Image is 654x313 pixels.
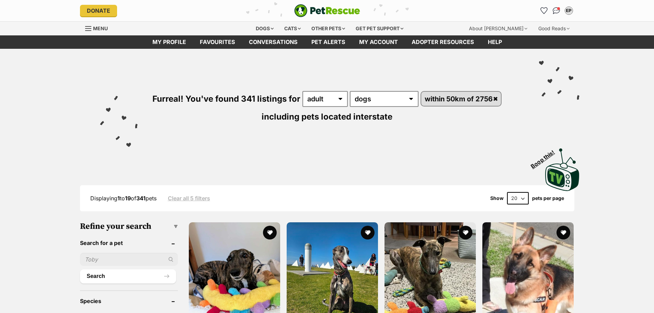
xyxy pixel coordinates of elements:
button: favourite [557,226,570,239]
a: within 50km of 2756 [421,92,501,106]
strong: 341 [136,195,146,202]
div: Dogs [251,22,278,35]
a: My profile [146,35,193,49]
img: PetRescue TV logo [545,148,580,191]
h3: Refine your search [80,222,178,231]
span: Show [490,195,504,201]
div: About [PERSON_NAME] [464,22,532,35]
span: including pets located interstate [262,112,392,122]
a: Favourites [193,35,242,49]
a: Menu [85,22,113,34]
div: Get pet support [351,22,408,35]
div: EP [565,7,572,14]
a: Help [481,35,509,49]
span: Menu [93,25,108,31]
button: favourite [459,226,472,239]
span: Boop this! [529,145,561,169]
a: My account [352,35,405,49]
button: My account [563,5,574,16]
button: Search [80,269,176,283]
input: Toby [80,253,178,266]
a: Donate [80,5,117,16]
img: logo-e224e6f780fb5917bec1dbf3a21bbac754714ae5b6737aabdf751b685950b380.svg [294,4,360,17]
a: Pet alerts [305,35,352,49]
a: PetRescue [294,4,360,17]
ul: Account quick links [539,5,574,16]
strong: 1 [117,195,120,202]
header: Species [80,298,178,304]
label: pets per page [532,195,564,201]
a: Favourites [539,5,550,16]
header: Search for a pet [80,240,178,246]
div: Other pets [307,22,350,35]
a: Adopter resources [405,35,481,49]
button: favourite [263,226,277,239]
a: conversations [242,35,305,49]
strong: 19 [125,195,131,202]
div: Good Reads [533,22,574,35]
span: Displaying to of pets [90,195,157,202]
span: Furreal! You've found 341 listings for [152,94,300,104]
a: Conversations [551,5,562,16]
div: Cats [279,22,306,35]
img: chat-41dd97257d64d25036548639549fe6c8038ab92f7586957e7f3b1b290dea8141.svg [553,7,560,14]
a: Boop this! [545,142,580,192]
button: favourite [361,226,375,239]
a: Clear all 5 filters [168,195,210,201]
